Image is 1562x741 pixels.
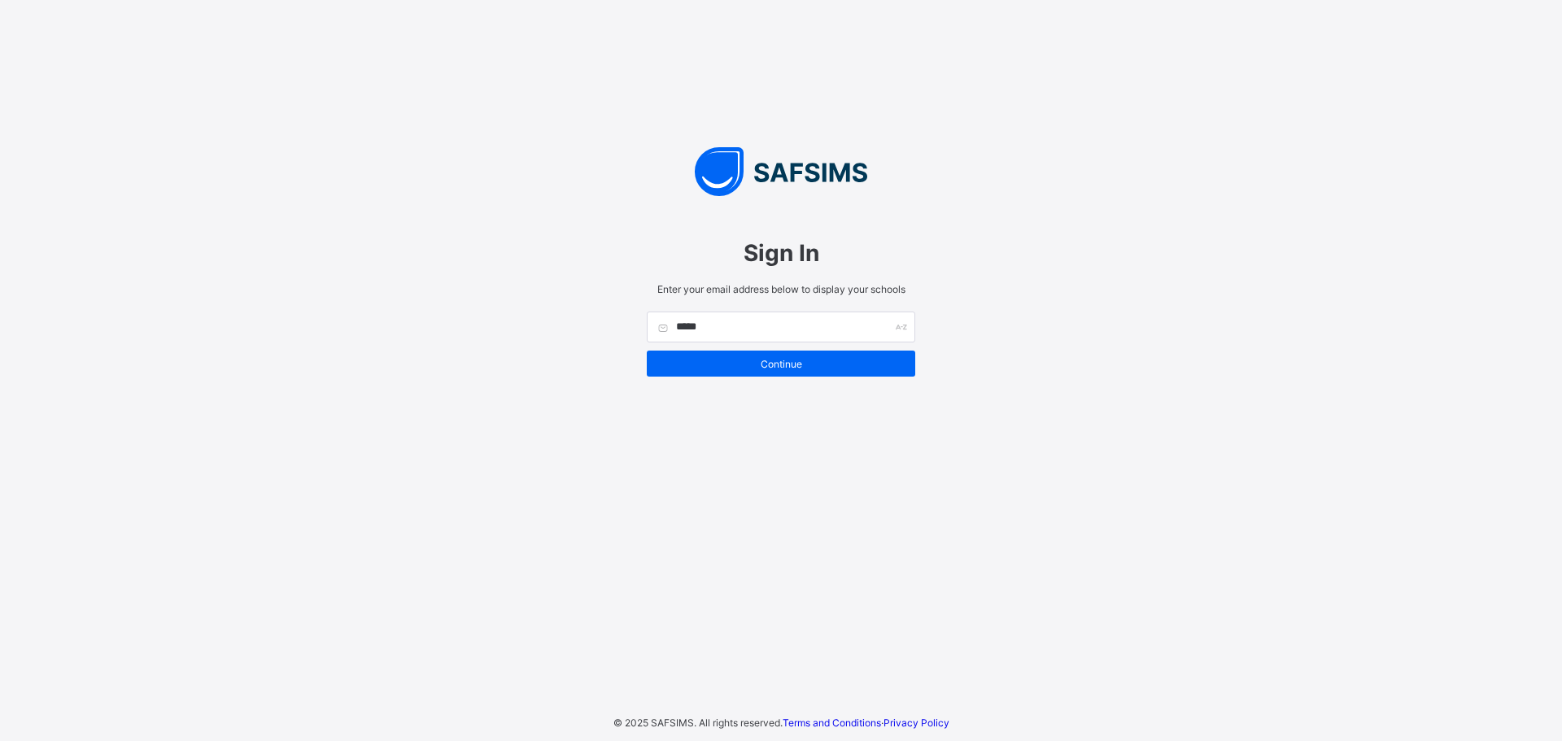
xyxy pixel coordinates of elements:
span: Enter your email address below to display your schools [647,283,915,295]
span: · [783,717,949,729]
img: SAFSIMS Logo [630,147,932,196]
a: Privacy Policy [884,717,949,729]
span: Sign In [647,239,915,267]
a: Terms and Conditions [783,717,881,729]
span: © 2025 SAFSIMS. All rights reserved. [613,717,783,729]
span: Continue [659,358,903,370]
